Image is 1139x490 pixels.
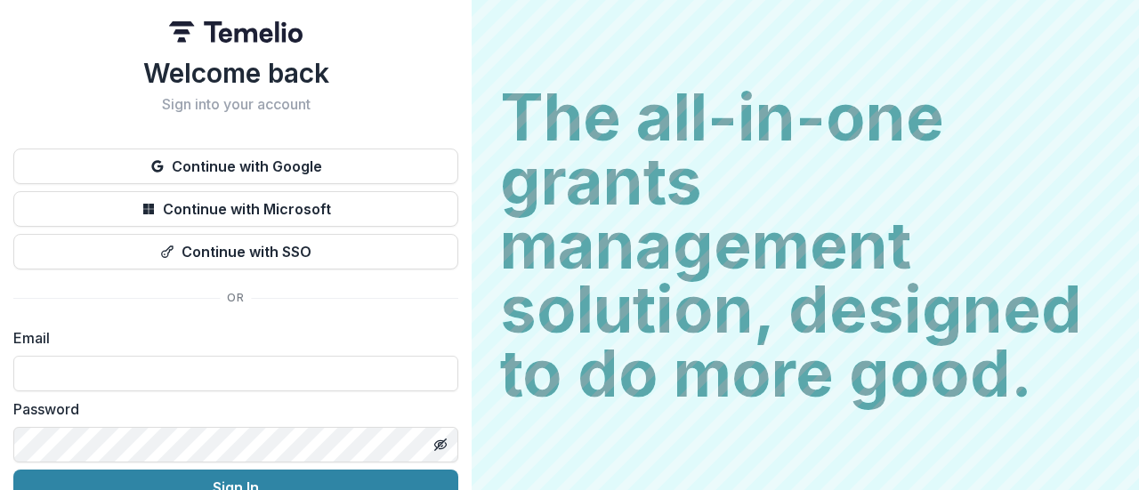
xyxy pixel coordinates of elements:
button: Continue with SSO [13,234,458,269]
button: Continue with Microsoft [13,191,458,227]
h1: Welcome back [13,57,458,89]
h2: Sign into your account [13,96,458,113]
button: Toggle password visibility [426,430,455,459]
img: Temelio [169,21,303,43]
label: Password [13,398,448,420]
label: Email [13,327,448,349]
button: Continue with Google [13,149,458,184]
